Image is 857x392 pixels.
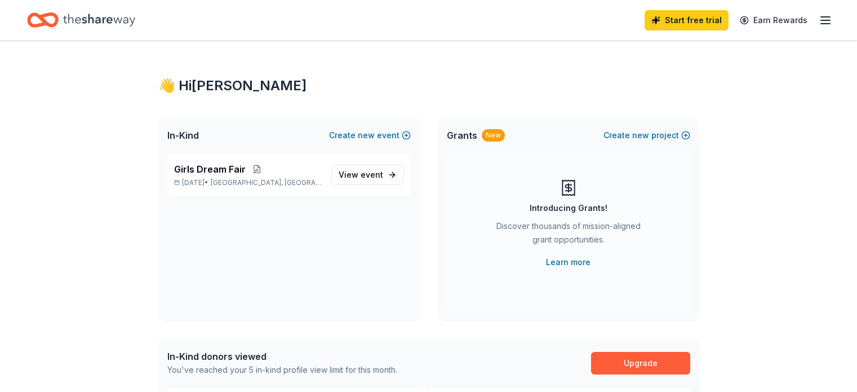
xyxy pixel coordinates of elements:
[492,219,645,251] div: Discover thousands of mission-aligned grant opportunities.
[339,168,383,182] span: View
[591,352,690,375] a: Upgrade
[329,129,411,142] button: Createnewevent
[27,7,135,33] a: Home
[447,129,477,142] span: Grants
[603,129,690,142] button: Createnewproject
[167,350,397,363] div: In-Kind donors viewed
[174,162,246,176] span: Girls Dream Fair
[482,129,505,142] div: New
[546,256,590,269] a: Learn more
[158,77,699,95] div: 👋 Hi [PERSON_NAME]
[174,178,322,187] p: [DATE] •
[167,129,199,142] span: In-Kind
[358,129,375,142] span: new
[645,10,729,30] a: Start free trial
[530,201,607,215] div: Introducing Grants!
[211,178,322,187] span: [GEOGRAPHIC_DATA], [GEOGRAPHIC_DATA]
[361,170,383,179] span: event
[167,363,397,377] div: You've reached your 5 in-kind profile view limit for this month.
[733,10,814,30] a: Earn Rewards
[331,165,404,185] a: View event
[632,129,649,142] span: new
